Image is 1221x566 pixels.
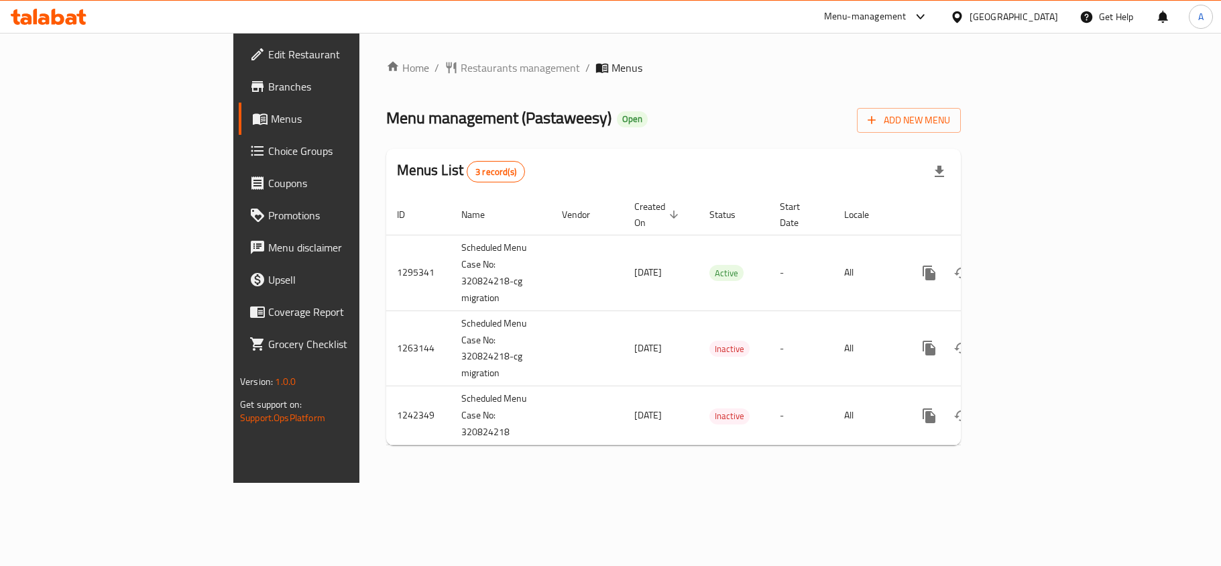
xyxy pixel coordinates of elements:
span: Inactive [709,341,750,357]
span: Version: [240,373,273,390]
span: Menus [271,111,426,127]
span: Grocery Checklist [268,336,426,352]
div: Menu-management [824,9,907,25]
td: All [833,386,903,445]
button: Change Status [945,400,978,432]
span: 1.0.0 [275,373,296,390]
td: - [769,310,833,386]
span: Open [617,113,648,125]
div: Export file [923,156,955,188]
td: - [769,386,833,445]
span: Menu management ( Pastaweesy ) [386,103,612,133]
span: Vendor [562,207,607,223]
div: Active [709,265,744,281]
button: more [913,257,945,289]
span: A [1198,9,1204,24]
span: [DATE] [634,406,662,424]
h2: Menus List [397,160,525,182]
span: [DATE] [634,339,662,357]
a: Menu disclaimer [239,231,437,264]
div: Open [617,111,648,127]
a: Coverage Report [239,296,437,328]
a: Upsell [239,264,437,296]
a: Branches [239,70,437,103]
td: Scheduled Menu Case No: 320824218-cg migration [451,235,551,310]
button: more [913,332,945,364]
a: Support.OpsPlatform [240,409,325,427]
span: Inactive [709,408,750,424]
div: Inactive [709,408,750,424]
a: Edit Restaurant [239,38,437,70]
span: Restaurants management [461,60,580,76]
td: All [833,235,903,310]
button: more [913,400,945,432]
span: Promotions [268,207,426,223]
a: Coupons [239,167,437,199]
a: Promotions [239,199,437,231]
span: Menus [612,60,642,76]
span: Get support on: [240,396,302,413]
span: Coupons [268,175,426,191]
span: Choice Groups [268,143,426,159]
div: Total records count [467,161,525,182]
button: Change Status [945,332,978,364]
span: Active [709,266,744,281]
td: All [833,310,903,386]
button: Add New Menu [857,108,961,133]
span: Edit Restaurant [268,46,426,62]
span: 3 record(s) [467,166,524,178]
nav: breadcrumb [386,60,961,76]
li: / [585,60,590,76]
td: Scheduled Menu Case No: 320824218 [451,386,551,445]
span: Created On [634,199,683,231]
a: Menus [239,103,437,135]
span: Locale [844,207,886,223]
table: enhanced table [386,194,1053,446]
td: - [769,235,833,310]
span: Add New Menu [868,112,950,129]
a: Restaurants management [445,60,580,76]
span: ID [397,207,422,223]
span: Name [461,207,502,223]
button: Change Status [945,257,978,289]
a: Grocery Checklist [239,328,437,360]
div: [GEOGRAPHIC_DATA] [970,9,1058,24]
span: Branches [268,78,426,95]
td: Scheduled Menu Case No: 320824218-cg migration [451,310,551,386]
span: [DATE] [634,264,662,281]
span: Status [709,207,753,223]
span: Coverage Report [268,304,426,320]
th: Actions [903,194,1053,235]
a: Choice Groups [239,135,437,167]
span: Upsell [268,272,426,288]
span: Start Date [780,199,817,231]
span: Menu disclaimer [268,239,426,256]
